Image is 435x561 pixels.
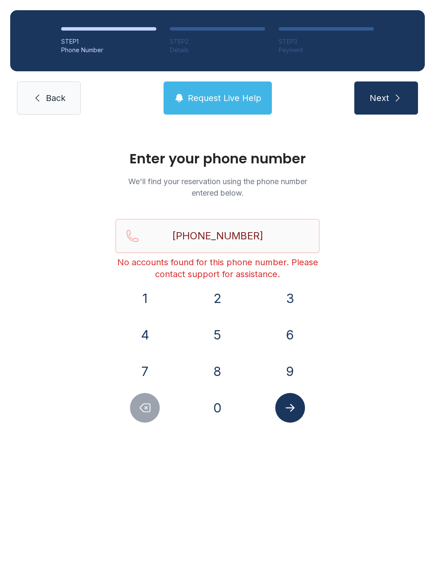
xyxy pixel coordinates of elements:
[275,393,305,423] button: Submit lookup form
[275,283,305,313] button: 3
[279,46,374,54] div: Payment
[130,356,160,386] button: 7
[203,283,232,313] button: 2
[130,393,160,423] button: Delete number
[116,152,319,165] h1: Enter your phone number
[130,320,160,350] button: 4
[203,393,232,423] button: 0
[188,92,261,104] span: Request Live Help
[116,219,319,253] input: Reservation phone number
[203,356,232,386] button: 8
[116,176,319,199] p: We'll find your reservation using the phone number entered below.
[170,37,265,46] div: STEP 2
[203,320,232,350] button: 5
[275,320,305,350] button: 6
[116,256,319,280] div: No accounts found for this phone number. Please contact support for assistance.
[170,46,265,54] div: Details
[279,37,374,46] div: STEP 3
[46,92,65,104] span: Back
[130,283,160,313] button: 1
[275,356,305,386] button: 9
[370,92,389,104] span: Next
[61,37,156,46] div: STEP 1
[61,46,156,54] div: Phone Number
